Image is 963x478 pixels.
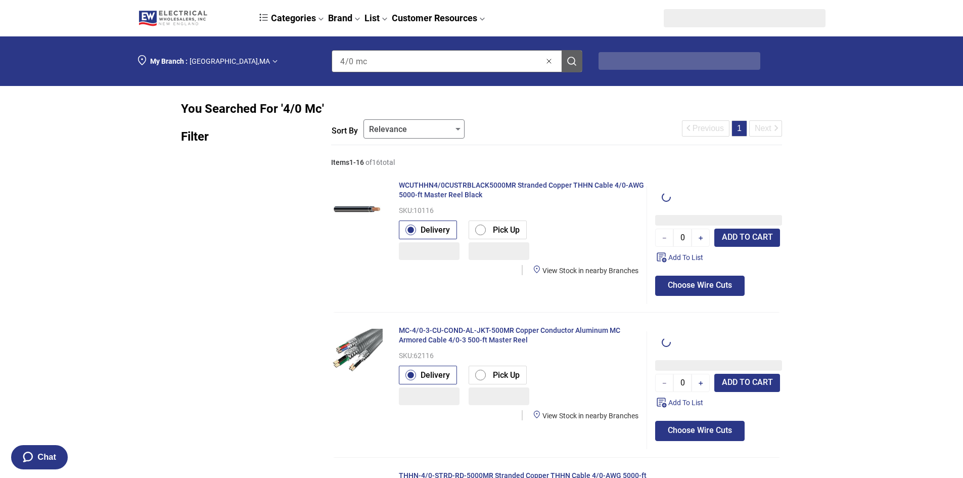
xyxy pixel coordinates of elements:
div: Section row [655,229,782,249]
span: － [661,379,668,387]
p: Filter [181,131,209,143]
div: Image from product MC-4/0-3-CU-COND-AL-JKT-500MR Copper Conductor Aluminum MC Armored Cable 4/0-3... [331,329,383,382]
button: Previous [682,120,729,137]
a: Logo [138,10,241,27]
div: Name for product WCUTHHN4/0CUSTRBLACK5000MR Stranded Copper THHN Cable 4/0-AWG 5000-ft Master Ree... [399,176,647,204]
div: Name for product MC-4/0-3-CU-COND-AL-JKT-500MR Copper Conductor Aluminum MC Armored Cable 4/0-3 5... [399,321,647,350]
p: of 16 total [331,158,395,166]
div: Section row [181,97,782,118]
span: Add To List [668,399,703,407]
button: − [655,229,673,247]
img: Logo [138,10,211,27]
button: Clear search field [545,51,561,72]
label: Pick Up [469,370,520,383]
div: Choose Wire Cuts [656,424,744,437]
div: Add To List [655,251,703,263]
button: Choose Wire Cuts [655,276,745,296]
a: Customer Resources [392,13,485,23]
div: Section row [551,9,826,27]
button: + [692,374,710,392]
span: Add To List [668,253,703,262]
div: Choose Wire Cuts [656,279,744,292]
span: View Stock in nearby Branches [542,266,639,274]
div: Section row [138,44,826,78]
div: Section row [331,176,782,304]
img: MC-4/0-3-CU-COND-AL-JKT-500MR Copper Conductor Aluminum MC Armored Cable 4/0-3 500-ft Master Reel [331,329,383,380]
div: ＋ [697,234,704,242]
div: Section row [713,374,782,392]
button: 1 [731,120,747,137]
div: ＋ [697,379,704,387]
a: Categories [259,13,324,23]
span: Relevance [364,124,407,134]
button: + [692,229,710,247]
div: Section row [331,118,465,139]
div: You searched for '4/0 mc' [181,101,782,116]
div: Section row [399,221,647,275]
span: MC-4/0-3-CU-COND-AL-JKT-500MR Copper Conductor Aluminum MC Armored Cable 4/0-3 500-ft Master Reel [399,326,620,344]
img: Arrow [272,60,278,63]
button: Chat [10,444,69,470]
a: List [364,13,388,23]
button: Sort by Relevance [363,119,465,139]
div: Section row [138,44,599,78]
img: dcb64e45f5418a636573a8ace67a09fc.svg [259,14,268,21]
button: Search Products [562,51,582,72]
a: Brand [328,13,360,23]
span: [GEOGRAPHIC_DATA] , MA [190,57,270,65]
div: Section row [713,229,782,247]
div: Section row [399,366,647,420]
span: WCUTHHN4/0CUSTRBLACK5000MR Stranded Copper THHN Cable 4/0-AWG 5000-ft Master Reel Black [399,181,644,199]
label: Pick Up [469,225,520,238]
div: Add To List [655,396,703,408]
section: Product MC-4/0-3-CU-COND-AL-JKT-500MR Copper Conductor Aluminum MC Armored Cable 4/0-3 500-ft Mas... [331,313,782,458]
div: Section row [331,118,782,145]
span: My Branch : [150,57,188,65]
span: － [661,234,668,242]
img: WCUTHHN4/0CUSTRBLACK5000MR Stranded Copper THHN Cable 4/0-AWG 5000-ft Master Reel Black [331,184,383,235]
span: Items 1 - 16 [331,158,364,166]
button: Next [749,120,782,137]
section: Product WCUTHHN4/0CUSTRBLACK5000MR Stranded Copper THHN Cable 4/0-AWG 5000-ft Master Reel Black [331,167,782,313]
div: Section row [655,374,782,394]
div: Section row [331,321,782,449]
button: Choose Wire Cuts [655,421,745,441]
button: − [655,374,673,392]
span: View Stock in nearby Branches [542,411,639,419]
div: Section row [599,52,826,70]
input: Clear search fieldSearch Products [332,51,545,72]
span: Chat [37,452,56,462]
span: Sort by [332,124,358,138]
label: Delivery [399,370,450,383]
div: Image from product WCUTHHN4/0CUSTRBLACK5000MR Stranded Copper THHN Cable 4/0-AWG 5000-ft Master R... [331,184,383,237]
button: ADD TO CART [714,229,780,247]
button: ADD TO CART [714,374,780,392]
label: Delivery [399,225,450,238]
